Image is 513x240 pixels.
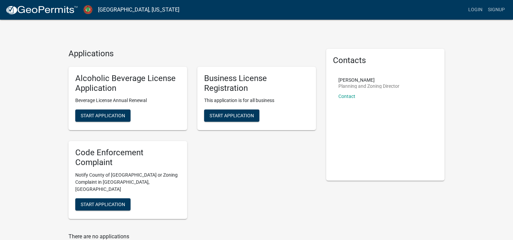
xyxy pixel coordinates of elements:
a: Login [466,3,485,16]
button: Start Application [75,198,131,211]
button: Start Application [75,109,131,122]
img: Jasper County, Georgia [83,5,93,14]
button: Start Application [204,109,259,122]
span: Start Application [81,201,125,207]
h5: Business License Registration [204,74,309,93]
p: Notify County of [GEOGRAPHIC_DATA] or Zoning Complaint in [GEOGRAPHIC_DATA], [GEOGRAPHIC_DATA] [75,172,180,193]
wm-workflow-list-section: Applications [68,49,316,224]
a: Contact [338,94,355,99]
h5: Alcoholic Beverage License Application [75,74,180,93]
span: Start Application [210,113,254,118]
a: [GEOGRAPHIC_DATA], [US_STATE] [98,4,179,16]
p: Planning and Zoning Director [338,84,399,88]
p: This application is for all business [204,97,309,104]
h5: Contacts [333,56,438,65]
a: Signup [485,3,508,16]
h5: Code Enforcement Complaint [75,148,180,167]
p: Beverage License Annual Renewal [75,97,180,104]
p: [PERSON_NAME] [338,78,399,82]
h4: Applications [68,49,316,59]
span: Start Application [81,113,125,118]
